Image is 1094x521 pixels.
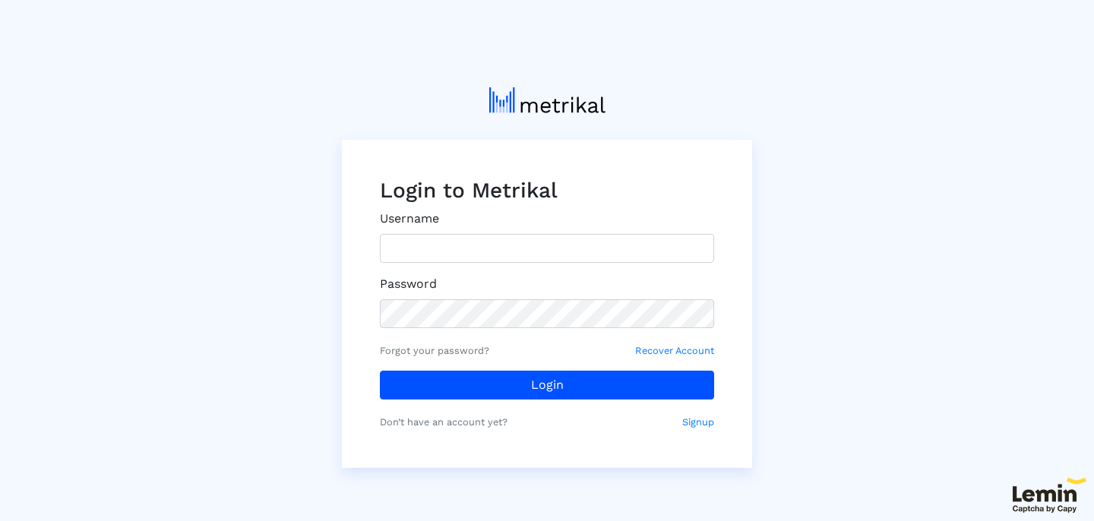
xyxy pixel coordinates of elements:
[380,275,437,293] label: Password
[380,210,439,228] label: Username
[1013,478,1086,513] img: 63f920f45959a057750d25c1_lem1.svg
[682,415,714,429] small: Signup
[380,178,714,204] h3: Login to Metrikal
[489,87,605,113] img: metrical-logo-light.png
[635,343,714,358] small: Recover Account
[380,371,714,399] button: Login
[380,415,507,429] small: Don’t have an account yet?
[380,343,489,358] small: Forgot your password?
